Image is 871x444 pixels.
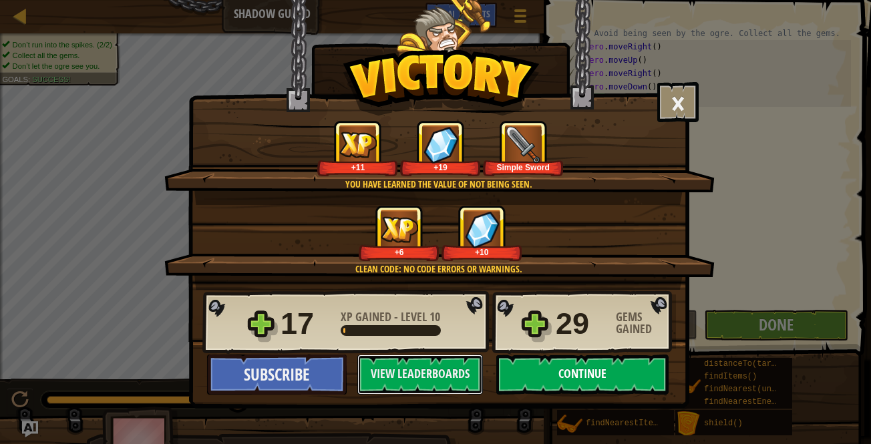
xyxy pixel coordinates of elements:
[444,247,520,257] div: +10
[341,308,394,325] span: XP Gained
[403,162,478,172] div: +19
[343,49,540,116] img: Victory
[207,355,347,395] button: Subscribe
[398,308,429,325] span: Level
[465,211,500,248] img: Gems Gained
[320,162,395,172] div: +11
[339,132,377,158] img: XP Gained
[496,355,669,395] button: Continue
[429,308,440,325] span: 10
[228,178,649,191] div: You have learned the value of not being seen.
[341,311,440,323] div: -
[486,162,561,172] div: Simple Sword
[505,126,542,163] img: New Item
[228,262,649,276] div: Clean code: no code errors or warnings.
[357,355,483,395] button: View Leaderboards
[281,302,333,345] div: 17
[556,302,608,345] div: 29
[423,126,458,163] img: Gems Gained
[361,247,437,257] div: +6
[657,82,699,122] button: ×
[381,216,418,242] img: XP Gained
[616,311,676,335] div: Gems Gained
